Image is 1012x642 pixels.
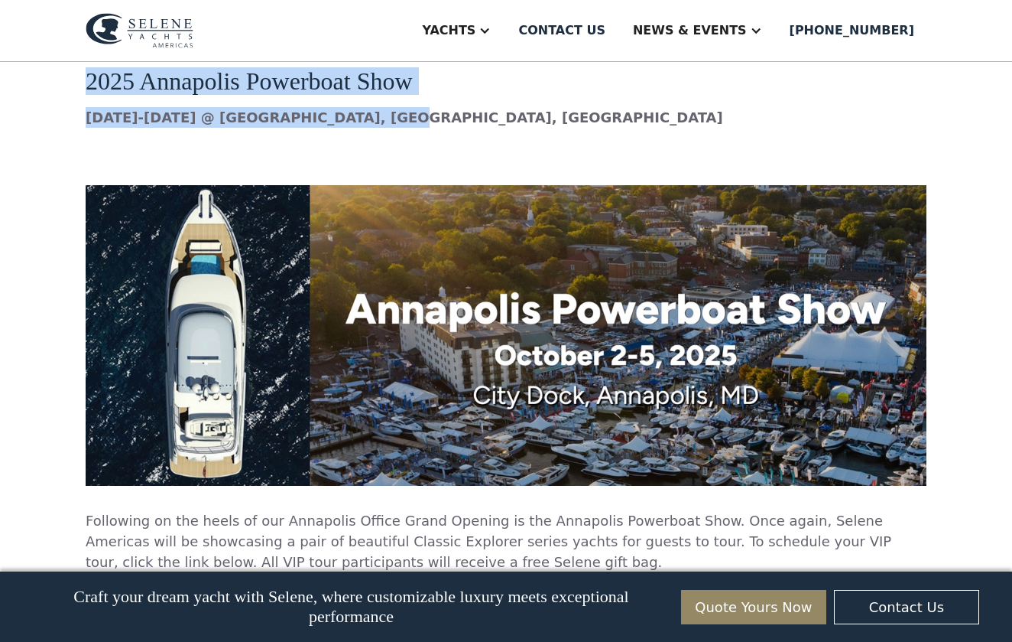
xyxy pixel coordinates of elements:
[518,21,605,40] div: Contact us
[633,21,747,40] div: News & EVENTS
[790,21,914,40] div: [PHONE_NUMBER]
[86,510,926,572] p: Following on the heels of our Annapolis Office Grand Opening is the Annapolis Powerboat Show. Onc...
[86,109,723,125] strong: [DATE]-[DATE] @ [GEOGRAPHIC_DATA], [GEOGRAPHIC_DATA], [GEOGRAPHIC_DATA]
[86,68,926,95] h5: 2025 Annapolis Powerboat Show
[834,590,979,624] a: Contact Us
[86,140,926,161] p: ‍
[681,590,826,624] a: Quote Yours Now
[86,13,193,48] img: logo
[33,587,670,627] p: Craft your dream yacht with Selene, where customizable luxury meets exceptional performance
[422,21,475,40] div: Yachts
